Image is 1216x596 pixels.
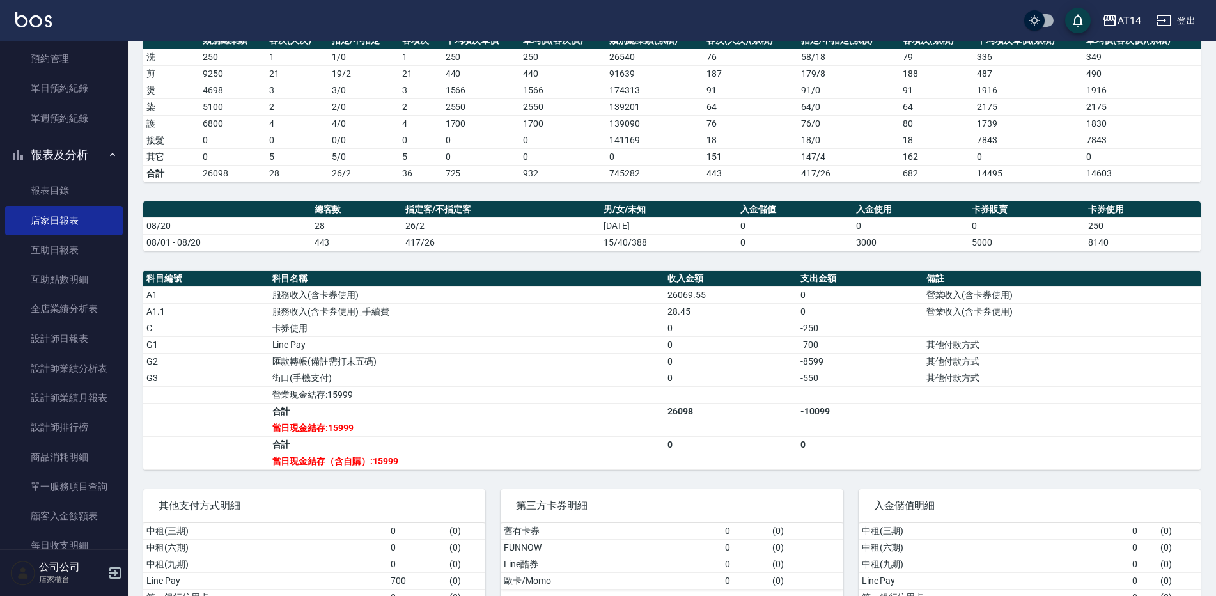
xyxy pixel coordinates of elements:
[5,383,123,412] a: 設計師業績月報表
[859,523,1129,540] td: 中租(三期)
[900,148,974,165] td: 162
[5,206,123,235] a: 店家日報表
[399,165,442,182] td: 36
[501,572,722,589] td: 歐卡/Momo
[516,499,827,512] span: 第三方卡券明細
[664,320,797,336] td: 0
[199,115,266,132] td: 6800
[311,201,403,218] th: 總客數
[520,132,606,148] td: 0
[606,98,704,115] td: 139201
[329,148,399,165] td: 5 / 0
[1083,65,1201,82] td: 490
[269,336,665,353] td: Line Pay
[266,165,329,182] td: 28
[143,320,269,336] td: C
[399,115,442,132] td: 4
[5,324,123,354] a: 設計師日報表
[664,353,797,370] td: 0
[501,539,722,556] td: FUNNOW
[664,436,797,453] td: 0
[143,353,269,370] td: G2
[737,217,853,234] td: 0
[900,82,974,98] td: 91
[606,148,704,165] td: 0
[900,132,974,148] td: 18
[387,572,446,589] td: 700
[703,132,797,148] td: 18
[1083,98,1201,115] td: 2175
[442,115,520,132] td: 1700
[923,370,1201,386] td: 其他付款方式
[798,82,900,98] td: 91 / 0
[266,132,329,148] td: 0
[769,539,843,556] td: ( 0 )
[974,132,1083,148] td: 7843
[1129,556,1157,572] td: 0
[703,65,797,82] td: 187
[311,234,403,251] td: 443
[737,201,853,218] th: 入金儲值
[266,98,329,115] td: 2
[1083,115,1201,132] td: 1830
[797,403,923,420] td: -10099
[797,336,923,353] td: -700
[5,44,123,74] a: 預約管理
[923,286,1201,303] td: 營業收入(含卡券使用)
[874,499,1185,512] span: 入金儲值明細
[900,115,974,132] td: 80
[402,217,600,234] td: 26/2
[520,115,606,132] td: 1700
[143,115,199,132] td: 護
[606,82,704,98] td: 174313
[606,115,704,132] td: 139090
[446,523,485,540] td: ( 0 )
[143,49,199,65] td: 洗
[329,115,399,132] td: 4 / 0
[797,271,923,287] th: 支出金額
[143,572,387,589] td: Line Pay
[1129,539,1157,556] td: 0
[387,556,446,572] td: 0
[329,165,399,182] td: 26/2
[5,74,123,103] a: 單日預約紀錄
[399,148,442,165] td: 5
[143,556,387,572] td: 中租(九期)
[1151,9,1201,33] button: 登出
[199,98,266,115] td: 5100
[974,65,1083,82] td: 487
[1083,49,1201,65] td: 349
[703,49,797,65] td: 76
[329,82,399,98] td: 3 / 0
[797,286,923,303] td: 0
[387,523,446,540] td: 0
[798,49,900,65] td: 58 / 18
[269,286,665,303] td: 服務收入(含卡券使用)
[798,132,900,148] td: 18 / 0
[664,370,797,386] td: 0
[199,148,266,165] td: 0
[5,501,123,531] a: 顧客入金餘額表
[900,98,974,115] td: 64
[703,148,797,165] td: 151
[143,165,199,182] td: 合計
[442,65,520,82] td: 440
[269,436,665,453] td: 合計
[1157,539,1201,556] td: ( 0 )
[143,33,1201,182] table: a dense table
[520,65,606,82] td: 440
[703,82,797,98] td: 91
[329,132,399,148] td: 0 / 0
[797,436,923,453] td: 0
[969,234,1084,251] td: 5000
[39,574,104,585] p: 店家櫃台
[199,49,266,65] td: 250
[266,49,329,65] td: 1
[600,201,737,218] th: 男/女/未知
[10,560,36,586] img: Person
[923,336,1201,353] td: 其他付款方式
[853,217,969,234] td: 0
[387,539,446,556] td: 0
[797,353,923,370] td: -8599
[853,234,969,251] td: 3000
